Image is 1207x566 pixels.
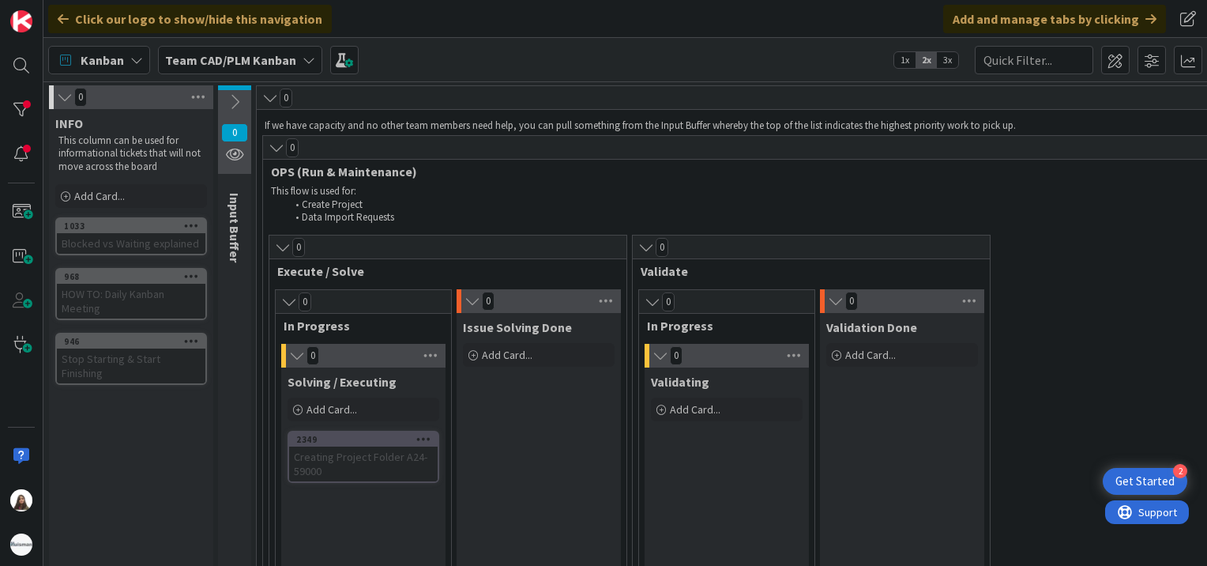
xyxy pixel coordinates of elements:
[647,318,795,334] span: In Progress
[55,115,83,131] span: INFO
[1173,464,1187,478] div: 2
[289,432,438,481] div: 2349Creating Project Folder A24-59000
[165,52,296,68] b: Team CAD/PLM Kanban
[57,334,205,349] div: 946
[288,374,397,390] span: Solving / Executing
[306,402,357,417] span: Add Card...
[57,349,205,383] div: Stop Starting & Start Finishing
[227,193,243,262] span: Input Buffer
[1115,474,1175,489] div: Get Started
[64,336,205,347] div: 946
[299,292,311,311] span: 0
[64,221,205,232] div: 1033
[845,348,896,362] span: Add Card...
[10,10,32,32] img: Visit kanbanzone.com
[64,271,205,282] div: 968
[662,292,675,311] span: 0
[10,534,32,556] img: avatar
[10,489,32,511] img: KM
[57,219,205,233] div: 1033
[280,89,292,108] span: 0
[651,374,709,390] span: Validating
[975,46,1093,74] input: Quick Filter...
[57,270,205,284] div: 968
[81,51,124,70] span: Kanban
[57,233,205,254] div: Blocked vs Waiting explained
[292,238,305,257] span: 0
[937,52,958,68] span: 3x
[826,319,917,335] span: Validation Done
[57,219,205,254] div: 1033Blocked vs Waiting explained
[1103,468,1187,495] div: Open Get Started checklist, remaining modules: 2
[482,292,494,311] span: 0
[463,319,572,335] span: Issue Solving Done
[33,2,72,21] span: Support
[916,52,937,68] span: 2x
[277,263,607,279] span: Execute / Solve
[74,189,125,203] span: Add Card...
[57,334,205,383] div: 946Stop Starting & Start Finishing
[296,434,438,445] div: 2349
[670,346,682,365] span: 0
[670,402,720,417] span: Add Card...
[656,238,668,257] span: 0
[74,88,87,107] span: 0
[894,52,916,68] span: 1x
[48,5,332,33] div: Click our logo to show/hide this navigation
[845,292,858,311] span: 0
[289,432,438,447] div: 2349
[284,318,431,334] span: In Progress
[57,284,205,319] div: HOW TO: Daily Kanban Meeting
[58,134,204,173] p: This column can be used for informational tickets that will not move across the board
[221,123,248,142] span: 0
[57,270,205,319] div: 968HOW TO: Daily Kanban Meeting
[943,5,1166,33] div: Add and manage tabs by clicking
[286,138,299,157] span: 0
[289,447,438,481] div: Creating Project Folder A24-59000
[306,346,319,365] span: 0
[482,348,532,362] span: Add Card...
[641,263,970,279] span: Validate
